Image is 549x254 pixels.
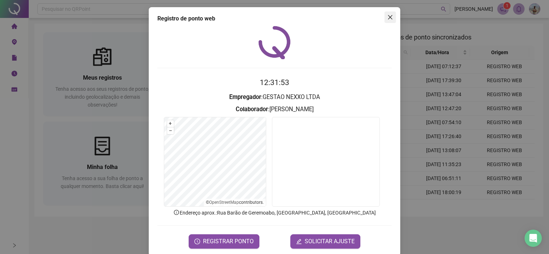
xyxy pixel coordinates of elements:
[525,230,542,247] div: Open Intercom Messenger
[157,93,392,102] h3: : GESTAO NEXXO LTDA
[173,209,180,216] span: info-circle
[384,11,396,23] button: Close
[157,14,392,23] div: Registro de ponto web
[305,237,355,246] span: SOLICITAR AJUSTE
[260,78,289,87] time: 12:31:53
[189,234,259,249] button: REGISTRAR PONTO
[206,200,264,205] li: © contributors.
[194,239,200,244] span: clock-circle
[296,239,302,244] span: edit
[167,127,174,134] button: –
[157,105,392,114] h3: : [PERSON_NAME]
[290,234,360,249] button: editSOLICITAR AJUSTE
[209,200,239,205] a: OpenStreetMap
[258,26,291,59] img: QRPoint
[229,94,261,100] strong: Empregador
[387,14,393,20] span: close
[203,237,254,246] span: REGISTRAR PONTO
[157,209,392,217] p: Endereço aprox. : Rua Barão de Geremoabo, [GEOGRAPHIC_DATA], [GEOGRAPHIC_DATA]
[236,106,268,113] strong: Colaborador
[167,120,174,127] button: +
